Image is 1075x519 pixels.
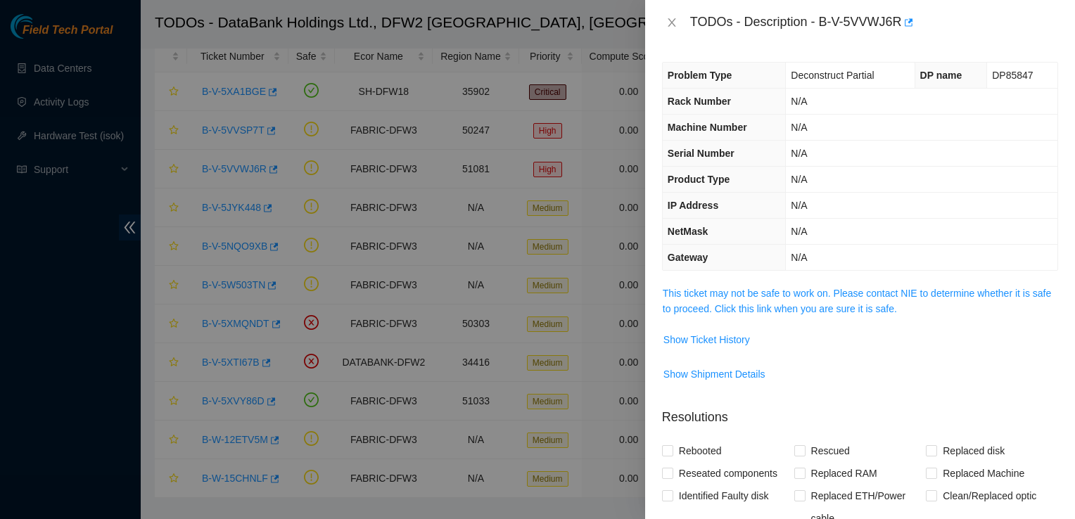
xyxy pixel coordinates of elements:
span: close [666,17,678,28]
span: Rack Number [668,96,731,107]
span: N/A [791,148,807,159]
span: Rescued [806,440,855,462]
span: Clean/Replaced optic [937,485,1042,507]
span: Problem Type [668,70,732,81]
span: DP name [920,70,962,81]
span: Machine Number [668,122,747,133]
span: Serial Number [668,148,734,159]
span: Replaced RAM [806,462,883,485]
div: TODOs - Description - B-V-5VVWJ6R [690,11,1058,34]
span: Deconstruct Partial [791,70,874,81]
span: DP85847 [992,70,1033,81]
span: Show Shipment Details [663,366,765,382]
span: NetMask [668,226,708,237]
button: Close [662,16,682,30]
span: Identified Faulty disk [673,485,775,507]
span: N/A [791,200,807,211]
span: Gateway [668,252,708,263]
button: Show Shipment Details [663,363,766,385]
a: This ticket may not be safe to work on. Please contact NIE to determine whether it is safe to pro... [663,288,1051,314]
span: N/A [791,122,807,133]
span: Reseated components [673,462,783,485]
span: N/A [791,174,807,185]
p: Resolutions [662,397,1058,427]
span: N/A [791,96,807,107]
span: Product Type [668,174,730,185]
span: N/A [791,252,807,263]
span: Rebooted [673,440,727,462]
span: Replaced Machine [937,462,1030,485]
span: N/A [791,226,807,237]
button: Show Ticket History [663,328,751,351]
span: Show Ticket History [663,332,750,347]
span: IP Address [668,200,718,211]
span: Replaced disk [937,440,1010,462]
